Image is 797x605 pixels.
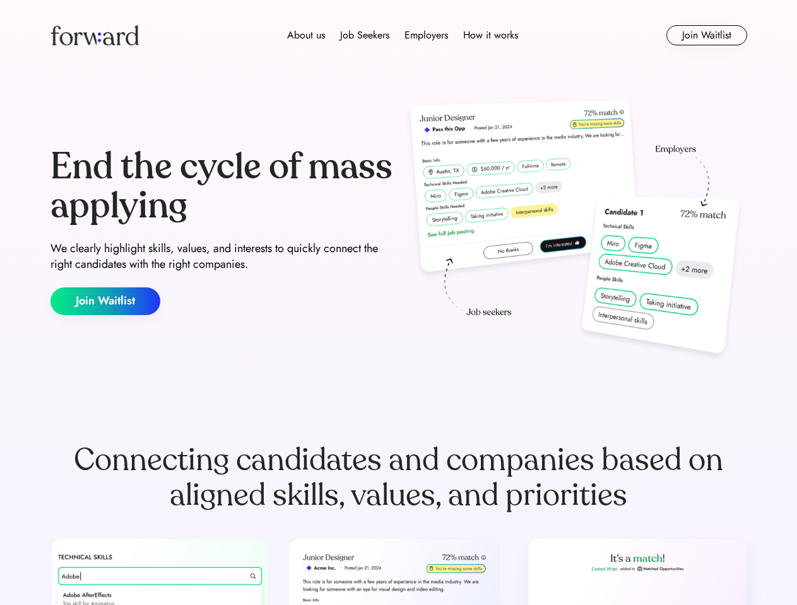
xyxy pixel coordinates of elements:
button: Join Waitlist [666,25,747,45]
button: Join Waitlist [50,287,160,315]
div: Employers [404,28,448,43]
div: Job Seekers [340,28,389,43]
div: End the cycle of mass applying [50,147,394,225]
div: How it works [463,28,518,43]
div: About us [287,28,325,43]
div: Connecting candidates and companies based on aligned skills, values, and priorities [50,442,747,513]
img: hero-image.png [404,96,747,367]
div: We clearly highlight skills, values, and interests to quickly connect the right candidates with t... [50,241,394,272]
img: Forward logo [50,25,139,45]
